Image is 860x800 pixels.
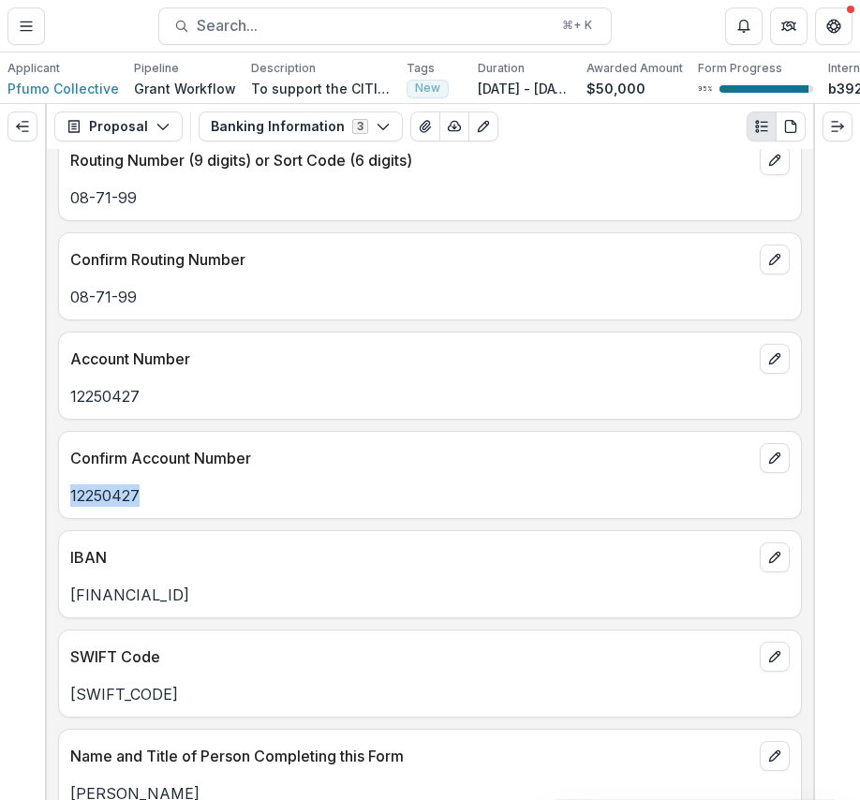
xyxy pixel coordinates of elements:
span: New [415,81,440,95]
span: Search... [197,17,551,35]
button: edit [760,443,790,473]
p: To support the CITIZEN project which seeks to develop non-fiction pieces for an anthology explori... [251,79,392,98]
p: Name and Title of Person Completing this Form [70,745,752,767]
p: 12250427 [70,484,790,507]
p: $50,000 [586,79,645,98]
button: Edit as form [468,111,498,141]
p: Routing Number (9 digits) or Sort Code (6 digits) [70,149,752,171]
button: edit [760,741,790,771]
p: 08-71-99 [70,186,790,209]
p: SWIFT Code [70,645,752,668]
p: IBAN [70,546,752,569]
p: [DATE] - [DATE] [478,79,571,98]
p: Applicant [7,60,60,77]
button: edit [760,244,790,274]
button: View Attached Files [410,111,440,141]
button: Notifications [725,7,763,45]
p: [FINANCIAL_ID] [70,584,790,606]
p: 95 % [698,82,712,96]
button: Partners [770,7,808,45]
button: Toggle Menu [7,7,45,45]
button: Get Help [815,7,853,45]
button: Proposal [54,111,183,141]
p: Pipeline [134,60,179,77]
button: edit [760,642,790,672]
div: ⌘ + K [558,15,596,36]
button: Search... [158,7,612,45]
button: Expand right [823,111,853,141]
p: Tags [407,60,435,77]
button: edit [760,344,790,374]
button: Banking Information3 [199,111,403,141]
p: Account Number [70,348,752,370]
p: Confirm Account Number [70,447,752,469]
p: 08-71-99 [70,286,790,308]
button: PDF view [776,111,806,141]
a: Pfumo Collective [7,79,119,98]
button: edit [760,145,790,175]
button: Plaintext view [747,111,777,141]
p: Description [251,60,316,77]
p: Awarded Amount [586,60,683,77]
p: Duration [478,60,525,77]
p: Grant Workflow [134,79,236,98]
button: Expand left [7,111,37,141]
p: Confirm Routing Number [70,248,752,271]
button: edit [760,542,790,572]
p: [SWIFT_CODE] [70,683,790,705]
p: 12250427 [70,385,790,407]
p: Form Progress [698,60,782,77]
